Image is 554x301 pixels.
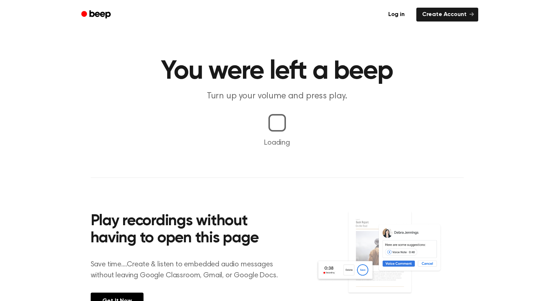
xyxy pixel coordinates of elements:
[137,90,417,102] p: Turn up your volume and press play.
[76,8,117,22] a: Beep
[416,8,478,21] a: Create Account
[91,213,287,247] h2: Play recordings without having to open this page
[381,6,412,23] a: Log in
[91,58,464,85] h1: You were left a beep
[9,137,545,148] p: Loading
[91,259,287,281] p: Save time....Create & listen to embedded audio messages without leaving Google Classroom, Gmail, ...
